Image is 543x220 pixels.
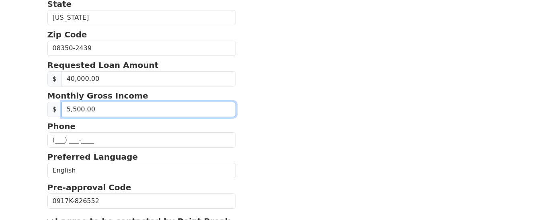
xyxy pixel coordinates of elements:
input: Zip Code [47,41,236,56]
strong: Preferred Language [47,152,138,162]
input: Pre-approval Code [47,193,236,209]
input: 0.00 [61,102,236,117]
input: Requested Loan Amount [61,71,236,86]
strong: Requested Loan Amount [47,60,159,70]
strong: Zip Code [47,30,87,39]
strong: Phone [47,121,76,131]
input: (___) ___-____ [47,132,236,148]
span: $ [47,102,62,117]
p: Monthly Gross Income [47,90,236,102]
span: $ [47,71,62,86]
strong: Pre-approval Code [47,183,131,192]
